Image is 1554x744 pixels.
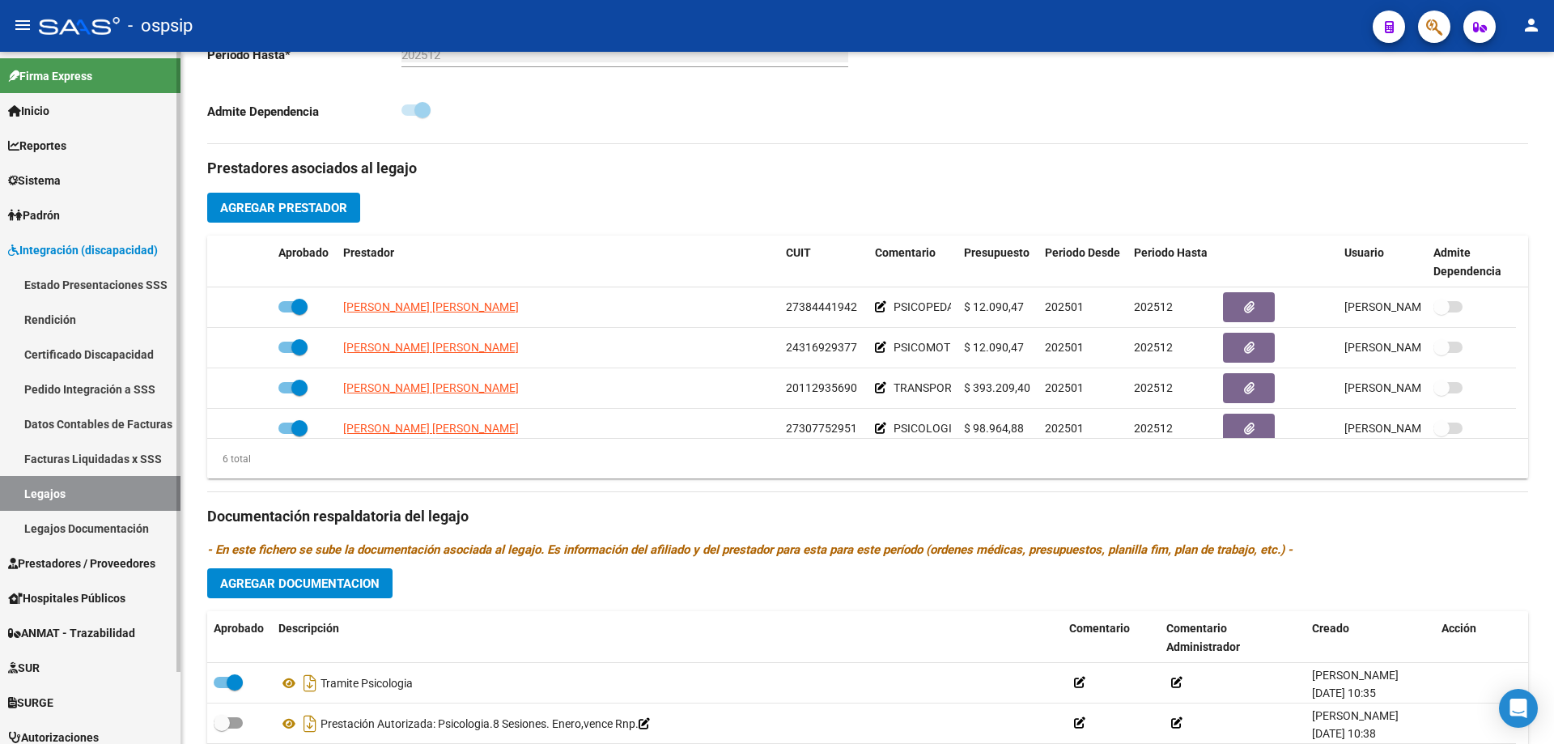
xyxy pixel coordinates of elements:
[1127,236,1216,289] datatable-header-cell: Periodo Hasta
[299,670,321,696] i: Descargar documento
[894,422,992,435] span: PSICOLOGIA/8 SES
[8,102,49,120] span: Inicio
[343,422,519,435] span: [PERSON_NAME] [PERSON_NAME]
[964,381,1030,394] span: $ 393.209,40
[220,576,380,591] span: Agregar Documentacion
[1433,246,1501,278] span: Admite Dependencia
[786,381,857,394] span: 20112935690
[207,46,401,64] p: Periodo Hasta
[1344,341,1471,354] span: [PERSON_NAME] [DATE]
[957,236,1038,289] datatable-header-cell: Presupuesto
[207,611,272,665] datatable-header-cell: Aprobado
[8,172,61,189] span: Sistema
[1312,687,1376,699] span: [DATE] 10:35
[1312,709,1399,722] span: [PERSON_NAME]
[8,659,40,677] span: SUR
[220,201,347,215] span: Agregar Prestador
[1344,422,1471,435] span: [PERSON_NAME] [DATE]
[1045,422,1084,435] span: 202501
[1166,622,1240,653] span: Comentario Administrador
[8,241,158,259] span: Integración (discapacidad)
[1134,381,1173,394] span: 202512
[964,341,1024,354] span: $ 12.090,47
[278,622,339,635] span: Descripción
[1160,611,1306,665] datatable-header-cell: Comentario Administrador
[1344,246,1384,259] span: Usuario
[13,15,32,35] mat-icon: menu
[8,694,53,712] span: SURGE
[1427,236,1516,289] datatable-header-cell: Admite Dependencia
[894,300,1022,313] span: PSICOPEDAGOGIA/8 SES
[1045,246,1120,259] span: Periodo Desde
[1069,622,1130,635] span: Comentario
[894,381,1028,394] span: TRANSPORTE A TERAPIAS
[278,670,1056,696] div: Tramite Psicologia
[1063,611,1160,665] datatable-header-cell: Comentario
[278,246,329,259] span: Aprobado
[786,422,857,435] span: 27307752951
[1522,15,1541,35] mat-icon: person
[1435,611,1516,665] datatable-header-cell: Acción
[8,137,66,155] span: Reportes
[1038,236,1127,289] datatable-header-cell: Periodo Desde
[272,236,337,289] datatable-header-cell: Aprobado
[8,589,125,607] span: Hospitales Públicos
[343,246,394,259] span: Prestador
[8,206,60,224] span: Padrón
[272,611,1063,665] datatable-header-cell: Descripción
[1134,422,1173,435] span: 202512
[207,542,1293,557] i: - En este fichero se sube la documentación asociada al legajo. Es información del afiliado y del ...
[786,246,811,259] span: CUIT
[343,381,519,394] span: [PERSON_NAME] [PERSON_NAME]
[8,67,92,85] span: Firma Express
[207,193,360,223] button: Agregar Prestador
[1344,300,1471,313] span: [PERSON_NAME] [DATE]
[8,555,155,572] span: Prestadores / Proveedores
[207,157,1528,180] h3: Prestadores asociados al legajo
[337,236,779,289] datatable-header-cell: Prestador
[894,341,1029,354] span: PSICOMOTRICIDAD/ 8 SES
[964,422,1024,435] span: $ 98.964,88
[343,341,519,354] span: [PERSON_NAME] [PERSON_NAME]
[1312,727,1376,740] span: [DATE] 10:38
[207,450,251,468] div: 6 total
[1045,300,1084,313] span: 202501
[1306,611,1435,665] datatable-header-cell: Creado
[128,8,193,44] span: - ospsip
[786,341,857,354] span: 24316929377
[1134,246,1208,259] span: Periodo Hasta
[964,246,1030,259] span: Presupuesto
[1045,341,1084,354] span: 202501
[207,505,1528,528] h3: Documentación respaldatoria del legajo
[1441,622,1476,635] span: Acción
[779,236,868,289] datatable-header-cell: CUIT
[1338,236,1427,289] datatable-header-cell: Usuario
[214,622,264,635] span: Aprobado
[207,568,393,598] button: Agregar Documentacion
[1045,381,1084,394] span: 202501
[1344,381,1471,394] span: [PERSON_NAME] [DATE]
[278,711,1056,737] div: Prestación Autorizada: Psicologia.8 Sesiones. Enero,vence Rnp.
[8,624,135,642] span: ANMAT - Trazabilidad
[1312,669,1399,682] span: [PERSON_NAME]
[343,300,519,313] span: [PERSON_NAME] [PERSON_NAME]
[875,246,936,259] span: Comentario
[1134,341,1173,354] span: 202512
[964,300,1024,313] span: $ 12.090,47
[299,711,321,737] i: Descargar documento
[207,103,401,121] p: Admite Dependencia
[1499,689,1538,728] div: Open Intercom Messenger
[1134,300,1173,313] span: 202512
[1312,622,1349,635] span: Creado
[868,236,957,289] datatable-header-cell: Comentario
[786,300,857,313] span: 27384441942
